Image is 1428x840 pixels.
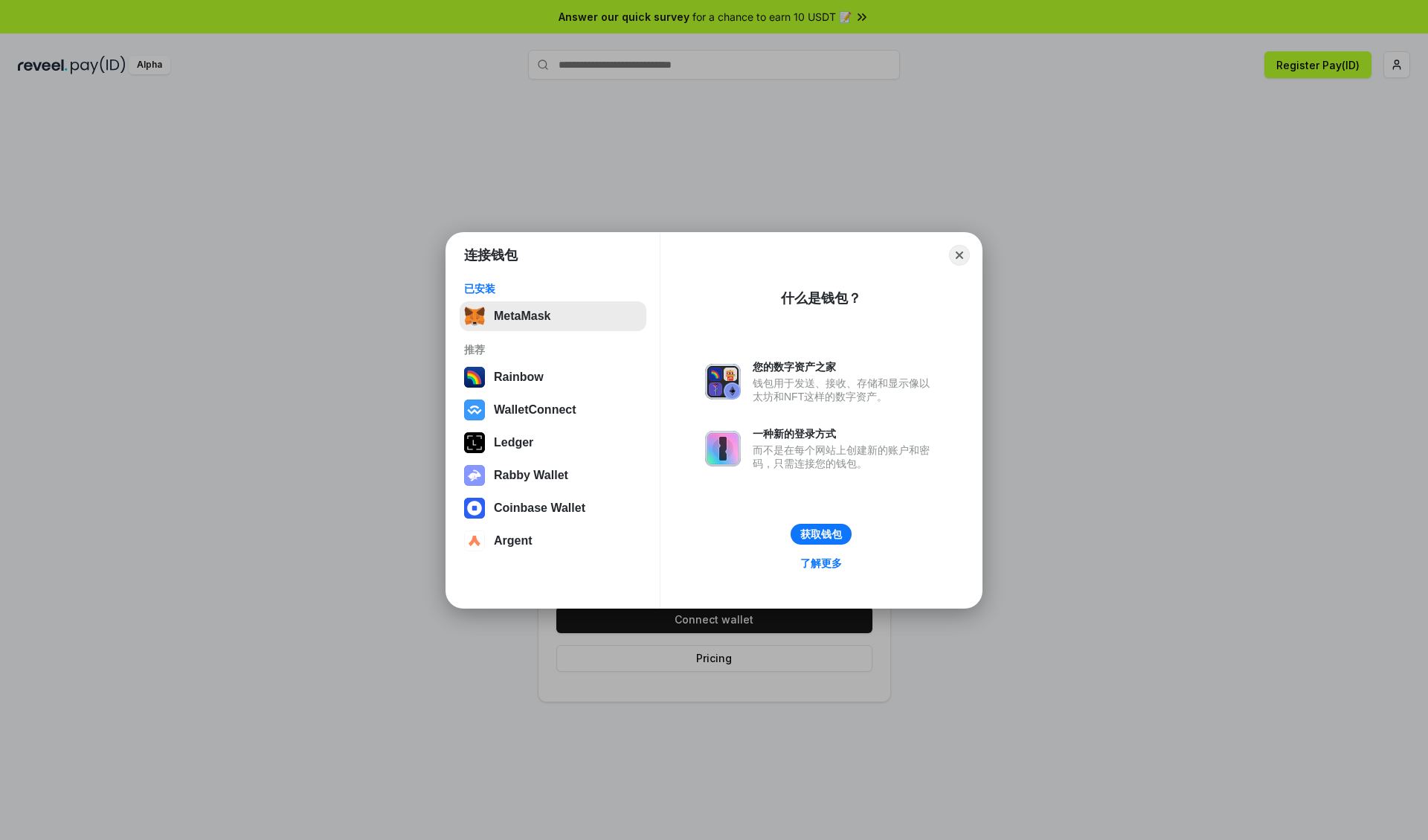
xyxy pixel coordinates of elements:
[460,526,646,556] button: Argent
[464,246,518,264] h1: 连接钱包
[781,289,861,307] div: 什么是钱包？
[753,376,937,403] div: 钱包用于发送、接收、存储和显示像以太坊和NFT这样的数字资产。
[494,501,585,515] div: Coinbase Wallet
[800,528,842,541] div: 获取钱包
[949,245,970,266] button: Close
[464,343,642,356] div: 推荐
[753,360,937,373] div: 您的数字资产之家
[464,530,485,551] img: svg+xml,%3Csvg%20width%3D%2228%22%20height%3D%2228%22%20viewBox%3D%220%200%2028%2028%22%20fill%3D...
[705,431,741,467] img: svg+xml,%3Csvg%20xmlns%3D%22http%3A%2F%2Fwww.w3.org%2F2000%2Fsvg%22%20fill%3D%22none%22%20viewBox...
[800,557,842,570] div: 了解更多
[460,362,646,392] button: Rainbow
[460,395,646,425] button: WalletConnect
[464,367,485,388] img: svg+xml,%3Csvg%20width%3D%22120%22%20height%3D%22120%22%20viewBox%3D%220%200%20120%20120%22%20fil...
[705,364,741,400] img: svg+xml,%3Csvg%20xmlns%3D%22http%3A%2F%2Fwww.w3.org%2F2000%2Fsvg%22%20fill%3D%22none%22%20viewBox...
[460,461,646,490] button: Rabby Wallet
[494,534,533,548] div: Argent
[494,371,544,384] div: Rainbow
[791,554,851,573] a: 了解更多
[464,400,485,420] img: svg+xml,%3Csvg%20width%3D%2228%22%20height%3D%2228%22%20viewBox%3D%220%200%2028%2028%22%20fill%3D...
[464,465,485,486] img: svg+xml,%3Csvg%20xmlns%3D%22http%3A%2F%2Fwww.w3.org%2F2000%2Fsvg%22%20fill%3D%22none%22%20viewBox...
[753,443,937,470] div: 而不是在每个网站上创建新的账户和密码，只需连接您的钱包。
[464,306,485,327] img: svg+xml,%3Csvg%20fill%3D%22none%22%20height%3D%2233%22%20viewBox%3D%220%200%2035%2033%22%20width%...
[460,493,646,523] button: Coinbase Wallet
[494,403,576,417] div: WalletConnect
[464,282,642,295] div: 已安装
[460,301,646,331] button: MetaMask
[464,432,485,453] img: svg+xml,%3Csvg%20xmlns%3D%22http%3A%2F%2Fwww.w3.org%2F2000%2Fsvg%22%20width%3D%2228%22%20height%3...
[494,310,550,323] div: MetaMask
[494,469,568,482] div: Rabby Wallet
[791,524,852,545] button: 获取钱包
[753,427,937,440] div: 一种新的登录方式
[464,498,485,519] img: svg+xml,%3Csvg%20width%3D%2228%22%20height%3D%2228%22%20viewBox%3D%220%200%2028%2028%22%20fill%3D...
[460,428,646,458] button: Ledger
[494,436,533,449] div: Ledger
